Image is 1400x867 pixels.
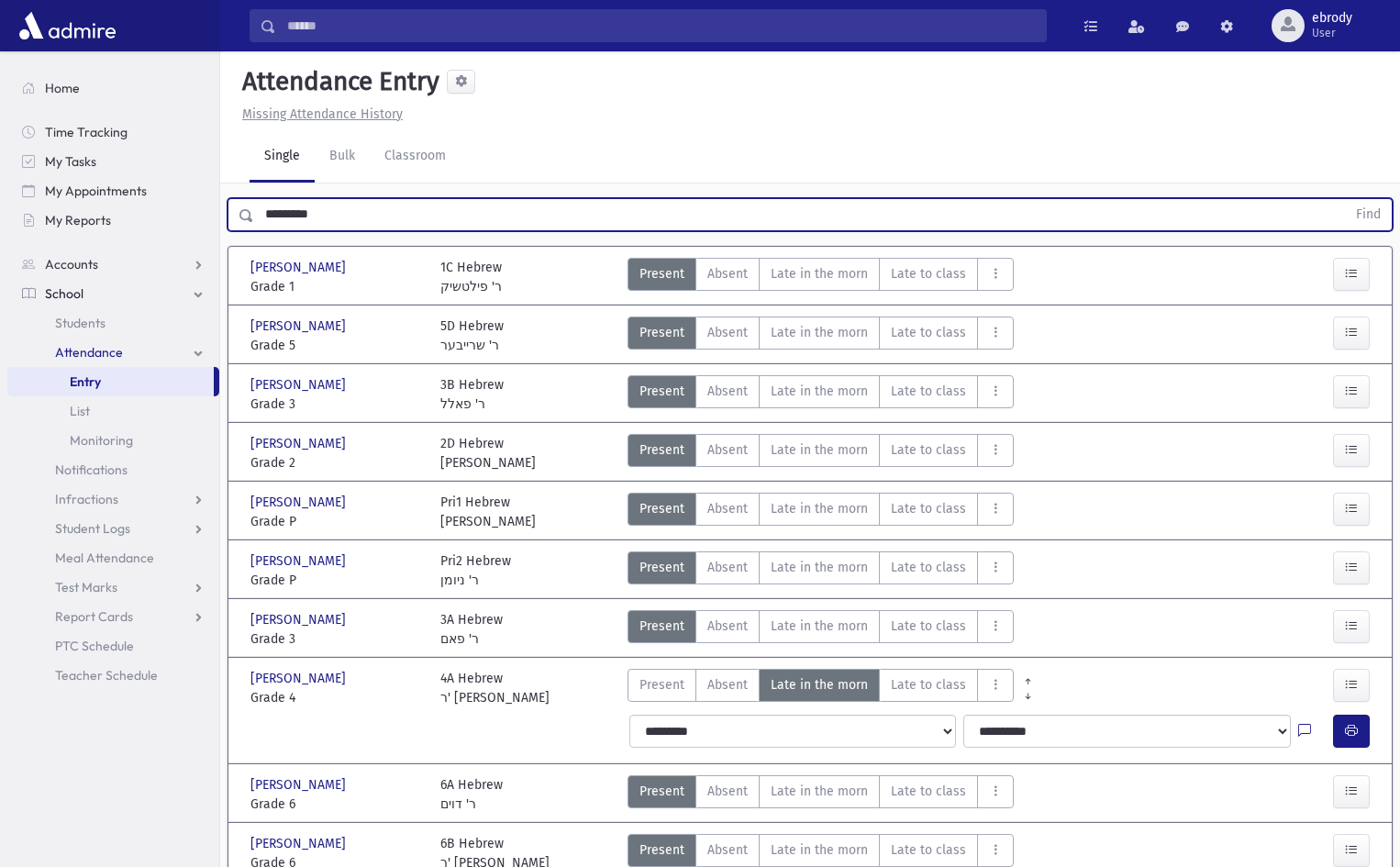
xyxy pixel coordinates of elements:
a: Single [250,131,315,183]
span: Absent [707,264,748,283]
span: Infractions [55,491,118,507]
span: Meal Attendance [55,550,154,566]
img: AdmirePro [15,7,120,44]
span: Present [639,675,684,695]
div: 4A Hebrew ר' [PERSON_NAME] [440,669,550,707]
span: My Tasks [45,153,96,170]
span: Grade 2 [250,453,422,472]
span: Report Cards [55,608,133,625]
div: AttTypes [628,551,1014,590]
span: [PERSON_NAME] [250,834,350,853]
a: Accounts [7,250,219,279]
span: Present [639,323,684,342]
div: AttTypes [628,669,1014,707]
a: My Appointments [7,176,219,206]
span: Absent [707,840,748,860]
a: Teacher Schedule [7,661,219,690]
span: Late to class [891,264,966,283]
span: [PERSON_NAME] [250,610,350,629]
span: [PERSON_NAME] [250,258,350,277]
span: Grade 3 [250,395,422,414]
span: Absent [707,499,748,518]
div: 2D Hebrew [PERSON_NAME] [440,434,536,472]
span: Notifications [55,461,128,478]
span: Students [55,315,106,331]
span: Absent [707,440,748,460]
a: Classroom [370,131,461,183]
span: Late to class [891,782,966,801]
a: Infractions [7,484,219,514]
a: Entry [7,367,214,396]
span: Present [639,499,684,518]
div: 6A Hebrew ר' דוים [440,775,503,814]
a: Test Marks [7,572,219,602]
span: My Reports [45,212,111,228]
div: 3B Hebrew ר' פאלל [440,375,504,414]
span: Absent [707,558,748,577]
span: Present [639,558,684,577]
a: Attendance [7,338,219,367]
span: [PERSON_NAME] [250,434,350,453]
span: Late in the morn [771,675,868,695]
span: Present [639,782,684,801]
span: Late in the morn [771,558,868,577]
span: Late to class [891,558,966,577]
span: Grade 3 [250,629,422,649]
span: Entry [70,373,101,390]
span: Absent [707,782,748,801]
div: AttTypes [628,258,1014,296]
span: Attendance [55,344,123,361]
span: [PERSON_NAME] [250,317,350,336]
span: [PERSON_NAME] [250,493,350,512]
span: [PERSON_NAME] [250,551,350,571]
span: Present [639,617,684,636]
span: PTC Schedule [55,638,134,654]
div: 1C Hebrew ר' פילטשיק [440,258,502,296]
a: My Reports [7,206,219,235]
a: PTC Schedule [7,631,219,661]
span: Absent [707,675,748,695]
span: Late to class [891,323,966,342]
div: AttTypes [628,434,1014,472]
span: [PERSON_NAME] [250,669,350,688]
span: Late in the morn [771,323,868,342]
span: Grade 1 [250,277,422,296]
a: Home [7,73,219,103]
span: ebrody [1312,11,1352,26]
span: Present [639,440,684,460]
span: Test Marks [55,579,117,595]
button: Find [1345,199,1392,230]
span: List [70,403,90,419]
div: 3A Hebrew ר' פאם [440,610,503,649]
u: Missing Attendance History [242,106,403,122]
span: Accounts [45,256,98,272]
span: My Appointments [45,183,147,199]
span: Time Tracking [45,124,128,140]
span: Late in the morn [771,499,868,518]
span: Late to class [891,840,966,860]
span: Late to class [891,440,966,460]
a: Notifications [7,455,219,484]
span: Late to class [891,617,966,636]
span: Absent [707,382,748,401]
span: Present [639,264,684,283]
span: Late in the morn [771,617,868,636]
a: Student Logs [7,514,219,543]
span: Late in the morn [771,782,868,801]
a: School [7,279,219,308]
span: User [1312,26,1352,40]
span: Home [45,80,80,96]
span: Teacher Schedule [55,667,158,684]
span: Grade 4 [250,688,422,707]
span: Late in the morn [771,264,868,283]
div: AttTypes [628,610,1014,649]
a: Bulk [315,131,370,183]
a: Missing Attendance History [235,106,403,122]
span: Late in the morn [771,440,868,460]
a: Meal Attendance [7,543,219,572]
div: AttTypes [628,775,1014,814]
span: Late to class [891,499,966,518]
div: Pri1 Hebrew [PERSON_NAME] [440,493,536,531]
span: Grade 5 [250,336,422,355]
span: [PERSON_NAME] [250,775,350,795]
